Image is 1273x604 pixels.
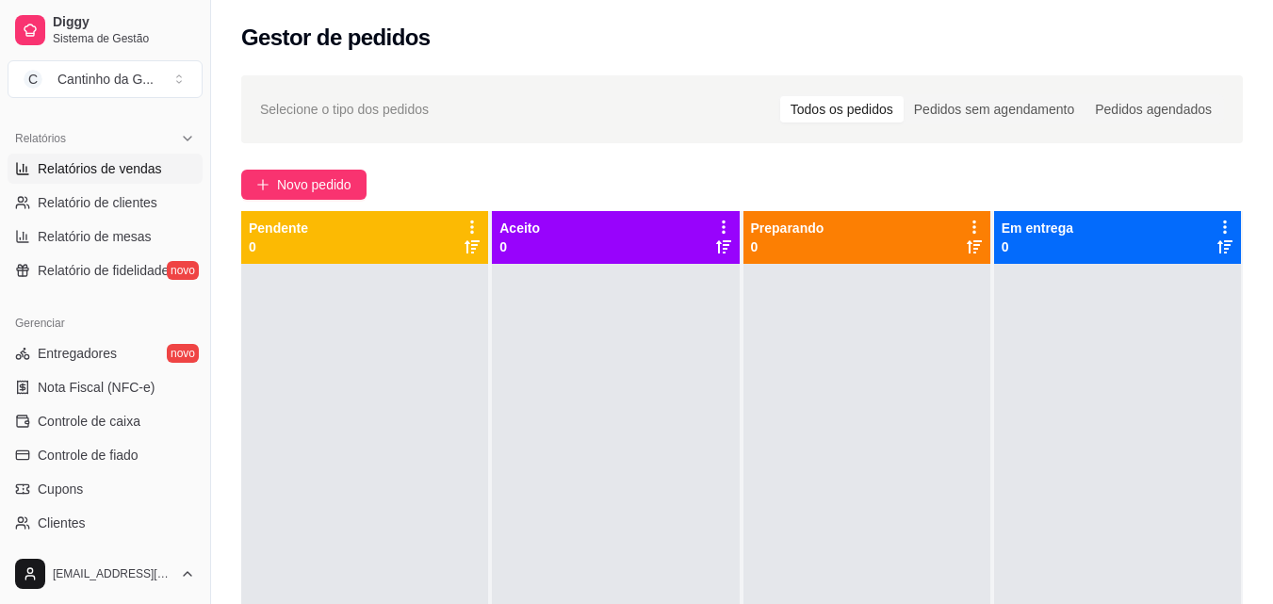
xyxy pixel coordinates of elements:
span: Relatório de fidelidade [38,261,169,280]
a: Relatórios de vendas [8,154,203,184]
span: Relatórios [15,131,66,146]
a: Controle de fiado [8,440,203,470]
span: Cupons [38,480,83,498]
a: Nota Fiscal (NFC-e) [8,372,203,402]
span: C [24,70,42,89]
a: DiggySistema de Gestão [8,8,203,53]
a: Entregadoresnovo [8,338,203,368]
span: Novo pedido [277,174,351,195]
p: 0 [1002,237,1073,256]
p: Em entrega [1002,219,1073,237]
h2: Gestor de pedidos [241,23,431,53]
span: [EMAIL_ADDRESS][DOMAIN_NAME] [53,566,172,581]
span: Clientes [38,514,86,532]
button: [EMAIL_ADDRESS][DOMAIN_NAME] [8,551,203,596]
span: Entregadores [38,344,117,363]
div: Cantinho da G ... [57,70,154,89]
span: Sistema de Gestão [53,31,195,46]
a: Relatório de fidelidadenovo [8,255,203,286]
a: Cupons [8,474,203,504]
a: Clientes [8,508,203,538]
span: Relatório de mesas [38,227,152,246]
span: Controle de caixa [38,412,140,431]
span: Relatório de clientes [38,193,157,212]
p: Aceito [499,219,540,237]
div: Pedidos agendados [1085,96,1222,122]
span: Controle de fiado [38,446,139,465]
span: Diggy [53,14,195,31]
div: Pedidos sem agendamento [904,96,1085,122]
p: 0 [249,237,308,256]
p: Preparando [751,219,824,237]
a: Relatório de mesas [8,221,203,252]
p: 0 [499,237,540,256]
span: Relatórios de vendas [38,159,162,178]
div: Gerenciar [8,308,203,338]
p: Pendente [249,219,308,237]
span: Nota Fiscal (NFC-e) [38,378,155,397]
button: Novo pedido [241,170,367,200]
button: Select a team [8,60,203,98]
a: Relatório de clientes [8,188,203,218]
p: 0 [751,237,824,256]
a: Controle de caixa [8,406,203,436]
a: Estoque [8,542,203,572]
div: Todos os pedidos [780,96,904,122]
span: Selecione o tipo dos pedidos [260,99,429,120]
span: plus [256,178,269,191]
